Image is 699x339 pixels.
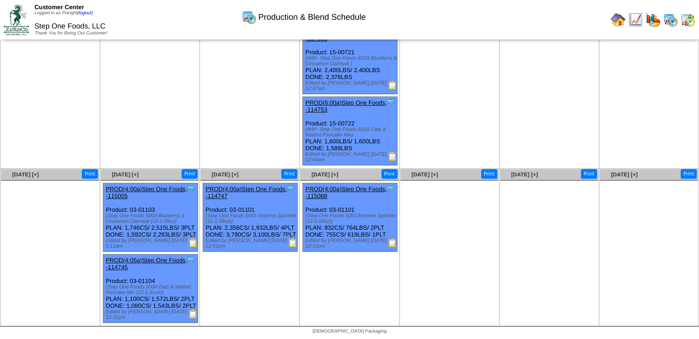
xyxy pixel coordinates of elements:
[258,12,366,22] span: Production & Blend Schedule
[12,171,39,178] a: [DATE] [+]
[34,4,84,11] span: Customer Center
[386,184,395,193] img: Tooltip
[481,169,497,179] button: Print
[681,169,697,179] button: Print
[305,152,397,163] div: Edited by [PERSON_NAME] [DATE] 12:49am
[186,184,195,193] img: Tooltip
[646,12,660,27] img: graph.gif
[286,184,295,193] img: Tooltip
[4,4,29,35] img: ZoRoCo_Logo(Green%26Foil)%20jpg.webp
[34,11,93,16] span: Logged in as Pwright
[581,169,597,179] button: Print
[188,309,198,318] img: Production Report
[611,12,625,27] img: home.gif
[212,171,239,178] a: [DATE] [+]
[106,284,198,295] div: (Step One Foods 5004 Oats & Walnut Pancake Mix (12-1.91oz))
[628,12,643,27] img: line_graph.gif
[103,254,198,323] div: Product: 03-01104 PLAN: 1,100CS / 1,572LBS / 2PLT DONE: 1,080CS / 1,543LBS / 2PLT
[303,97,398,165] div: Product: 15-00722 PLAN: 1,600LBS / 1,600LBS DONE: 1,589LBS
[381,169,398,179] button: Print
[106,186,187,199] a: PROD(4:00a)Step One Foods, -115005
[205,186,287,199] a: PROD(4:00a)Step One Foods, -114747
[313,329,386,334] span: [DEMOGRAPHIC_DATA] Packaging
[611,171,637,178] a: [DATE] [+]
[305,186,386,199] a: PROD(4:00a)Step One Foods, -115088
[303,26,398,94] div: Product: 15-00721 PLAN: 2,400LBS / 2,400LBS DONE: 2,376LBS
[281,169,297,179] button: Print
[388,238,397,247] img: Production Report
[106,238,198,249] div: Edited by [PERSON_NAME] [DATE] 1:11am
[305,213,397,224] div: (Step One Foods 5001 Anytime Sprinkle (12-1.09oz))
[305,99,386,113] a: PROD(6:00a)Step One Foods, -114753
[305,127,397,138] div: (WIP- Step One Foods 8104 Oats & Walnut Pancake Mix)
[186,255,195,265] img: Tooltip
[205,213,297,224] div: (Step One Foods 5001 Anytime Sprinkle (12-1.09oz))
[242,10,256,24] img: calendarprod.gif
[106,257,187,271] a: PROD(4:05a)Step One Foods, -114745
[205,238,297,249] div: Edited by [PERSON_NAME] [DATE] 12:51pm
[182,169,198,179] button: Print
[34,31,108,36] span: Thank You for Being Our Customer!
[305,56,397,67] div: (WIP- Step One Foods 8103 Blueberry & Cinnamon Oatmeal )
[112,171,139,178] a: [DATE] [+]
[34,23,106,30] span: Step One Foods, LLC
[663,12,678,27] img: calendarprod.gif
[106,309,198,320] div: Edited by [PERSON_NAME] [DATE] 12:31pm
[188,238,198,247] img: Production Report
[103,183,198,252] div: Product: 03-01103 PLAN: 1,746CS / 2,515LBS / 3PLT DONE: 1,592CS / 2,293LBS / 3PLT
[511,171,538,178] a: [DATE] [+]
[388,152,397,161] img: Production Report
[388,80,397,90] img: Production Report
[82,169,98,179] button: Print
[288,238,297,247] img: Production Report
[411,171,438,178] a: [DATE] [+]
[386,98,395,107] img: Tooltip
[106,213,198,224] div: (Step One Foods 5003 Blueberry & Cinnamon Oatmeal (12-1.59oz)
[305,238,397,249] div: Edited by [PERSON_NAME] [DATE] 12:31pm
[203,183,298,252] div: Product: 03-01101 PLAN: 2,356CS / 1,932LBS / 4PLT DONE: 3,780CS / 3,100LBS / 7PLT
[312,171,338,178] a: [DATE] [+]
[77,11,93,16] a: (logout)
[303,183,398,252] div: Product: 03-01101 PLAN: 932CS / 764LBS / 2PLT DONE: 755CS / 619LBS / 1PLT
[681,12,695,27] img: calendarinout.gif
[305,80,397,91] div: Edited by [PERSON_NAME] [DATE] 12:47am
